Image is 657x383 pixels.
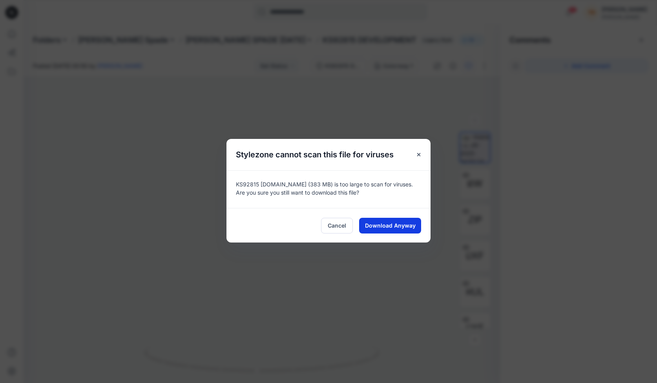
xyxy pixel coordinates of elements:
span: Cancel [328,221,346,230]
h5: Stylezone cannot scan this file for viruses [226,139,403,170]
span: Download Anyway [365,221,416,230]
button: Cancel [321,218,353,233]
button: Download Anyway [359,218,421,233]
div: KS92815 [DOMAIN_NAME] (383 MB) is too large to scan for viruses. Are you sure you still want to d... [226,170,431,208]
button: Close [412,148,426,162]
